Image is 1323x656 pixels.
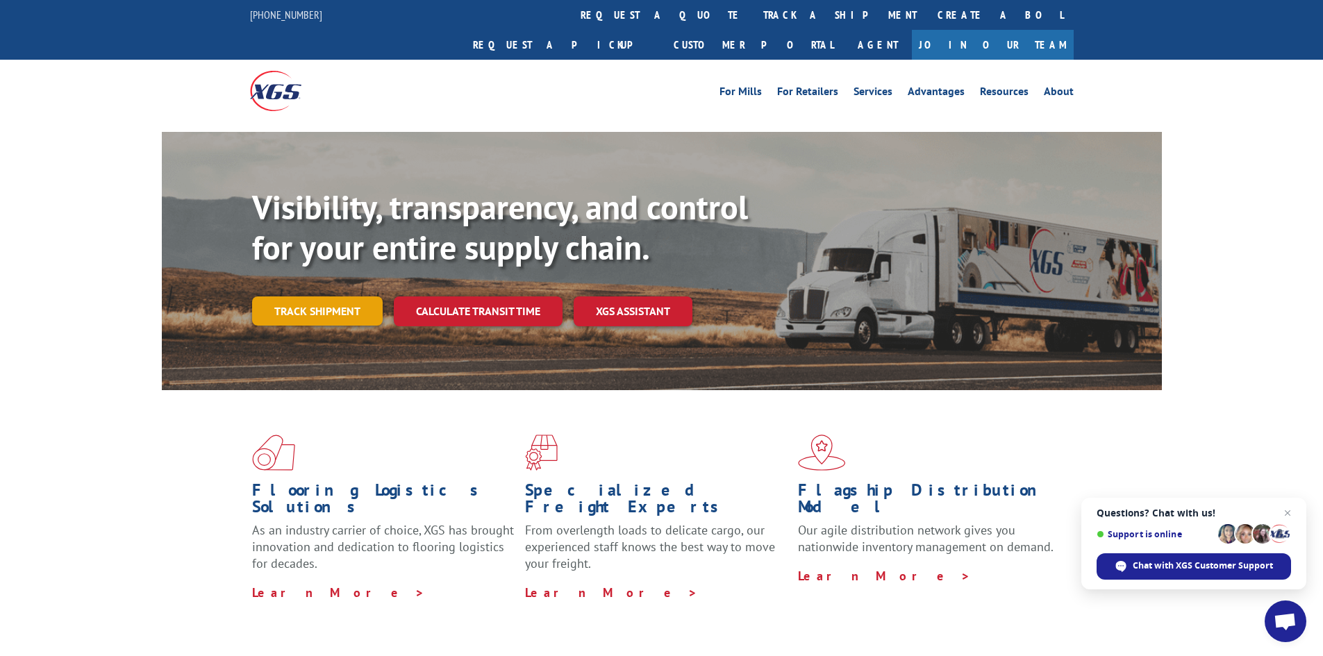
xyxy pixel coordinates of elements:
div: Chat with XGS Customer Support [1097,553,1291,580]
img: xgs-icon-flagship-distribution-model-red [798,435,846,471]
a: Learn More > [252,584,425,600]
h1: Flagship Distribution Model [798,482,1060,522]
a: XGS ASSISTANT [574,296,692,326]
a: Customer Portal [663,30,844,60]
img: xgs-icon-focused-on-flooring-red [525,435,558,471]
span: Our agile distribution network gives you nationwide inventory management on demand. [798,522,1054,555]
span: Questions? Chat with us! [1097,507,1291,519]
img: xgs-icon-total-supply-chain-intelligence-red [252,435,295,471]
a: Services [854,86,892,101]
a: [PHONE_NUMBER] [250,8,322,22]
a: Agent [844,30,912,60]
div: Open chat [1265,600,1306,642]
a: Resources [980,86,1029,101]
a: Learn More > [798,568,971,584]
a: Advantages [908,86,965,101]
span: Support is online [1097,529,1213,539]
b: Visibility, transparency, and control for your entire supply chain. [252,185,748,269]
h1: Flooring Logistics Solutions [252,482,515,522]
a: For Mills [719,86,762,101]
a: Track shipment [252,296,383,326]
p: From overlength loads to delicate cargo, our experienced staff knows the best way to move your fr... [525,522,788,584]
a: Calculate transit time [394,296,563,326]
span: Close chat [1279,505,1296,521]
a: Learn More > [525,584,698,600]
a: For Retailers [777,86,838,101]
a: Request a pickup [463,30,663,60]
span: As an industry carrier of choice, XGS has brought innovation and dedication to flooring logistics... [252,522,514,571]
a: About [1044,86,1074,101]
h1: Specialized Freight Experts [525,482,788,522]
a: Join Our Team [912,30,1074,60]
span: Chat with XGS Customer Support [1133,560,1273,572]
